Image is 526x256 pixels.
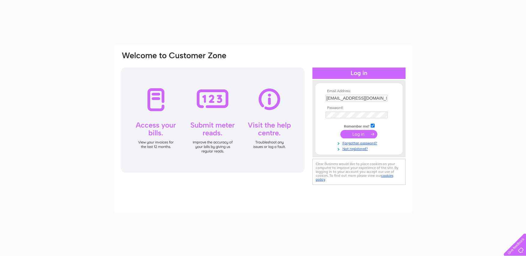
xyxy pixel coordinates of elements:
th: Email Address: [324,89,394,93]
th: Password: [324,106,394,110]
input: Submit [340,130,377,138]
td: Remember me? [324,123,394,129]
a: Forgotten password? [326,140,394,146]
a: Not registered? [326,146,394,151]
a: cookies policy [316,173,393,182]
div: Clear Business would like to place cookies on your computer to improve your experience of the sit... [312,159,406,185]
